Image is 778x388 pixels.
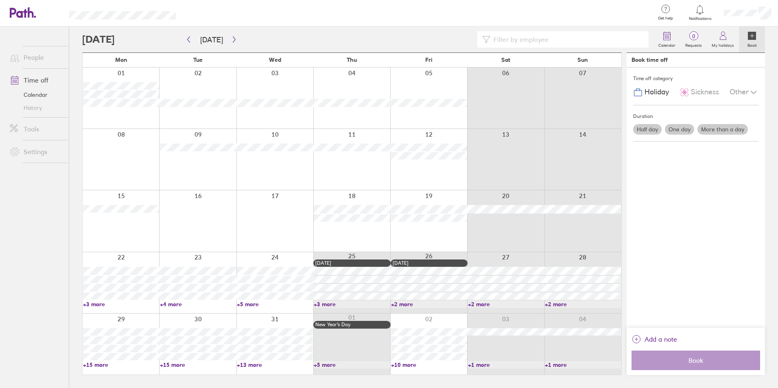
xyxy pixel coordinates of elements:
a: Tools [3,121,69,137]
div: Duration [633,110,758,122]
label: Requests [680,41,707,48]
span: Tue [193,57,203,63]
span: Mon [115,57,127,63]
label: More than a day [697,124,748,135]
a: +3 more [314,301,390,308]
div: New Year’s Day [315,322,388,327]
a: People [3,49,69,65]
a: 0Requests [680,26,707,52]
a: My holidays [707,26,739,52]
label: Half day [633,124,662,135]
a: +2 more [545,301,621,308]
a: +13 more [237,361,313,368]
a: +1 more [468,361,544,368]
input: Filter by employee [490,32,644,47]
div: [DATE] [315,260,388,266]
button: Add a note [632,333,677,346]
span: Sat [501,57,510,63]
a: +15 more [160,361,236,368]
a: Settings [3,144,69,160]
a: Time off [3,72,69,88]
span: Wed [269,57,281,63]
a: +2 more [468,301,544,308]
a: History [3,101,69,114]
button: Book [632,351,760,370]
label: Book [743,41,762,48]
div: Book time off [632,57,668,63]
span: Sun [577,57,588,63]
label: Calendar [653,41,680,48]
a: +3 more [83,301,159,308]
label: My holidays [707,41,739,48]
span: Notifications [687,16,713,21]
span: Fri [425,57,433,63]
span: Thu [347,57,357,63]
div: Other [730,85,758,100]
button: [DATE] [194,33,229,46]
a: +5 more [314,361,390,368]
a: Calendar [653,26,680,52]
span: Holiday [645,88,669,96]
span: Add a note [645,333,677,346]
a: +4 more [160,301,236,308]
a: +2 more [391,301,467,308]
span: Get help [652,16,679,21]
span: Book [637,357,754,364]
label: One day [665,124,694,135]
a: +5 more [237,301,313,308]
a: Book [739,26,765,52]
span: 0 [680,33,707,39]
a: +1 more [545,361,621,368]
a: +15 more [83,361,159,368]
a: +10 more [391,361,467,368]
a: Notifications [687,4,713,21]
div: [DATE] [393,260,465,266]
span: Sickness [691,88,719,96]
a: Calendar [3,88,69,101]
div: Time off category [633,72,758,85]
